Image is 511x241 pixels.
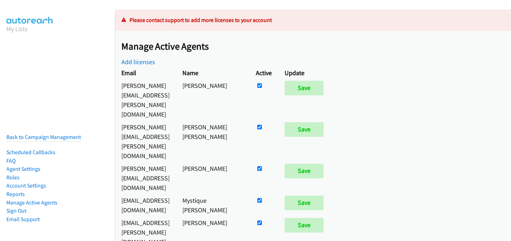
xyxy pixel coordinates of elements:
[6,134,81,140] a: Back to Campaign Management
[115,162,176,194] td: [PERSON_NAME][EMAIL_ADDRESS][DOMAIN_NAME]
[6,207,26,214] a: Sign Out
[121,16,505,24] p: Please contact support to add more licenses to your account
[6,157,16,164] a: FAQ
[176,121,249,162] td: [PERSON_NAME] [PERSON_NAME]
[278,67,333,79] th: Update
[6,216,40,223] a: Email Support
[285,81,324,95] input: Save
[249,67,278,79] th: Active
[115,67,176,79] th: Email
[6,25,28,33] a: My Lists
[176,79,249,121] td: [PERSON_NAME]
[6,182,46,189] a: Account Settings
[6,199,57,206] a: Manage Active Agents
[285,196,324,210] input: Save
[6,174,20,181] a: Roles
[6,191,25,197] a: Reports
[6,166,40,172] a: Agent Settings
[121,58,155,66] a: Add licenses
[115,79,176,121] td: [PERSON_NAME][EMAIL_ADDRESS][PERSON_NAME][DOMAIN_NAME]
[285,164,324,178] input: Save
[176,194,249,217] td: Mystique [PERSON_NAME]
[176,162,249,194] td: [PERSON_NAME]
[285,218,324,232] input: Save
[115,194,176,217] td: [EMAIL_ADDRESS][DOMAIN_NAME]
[121,40,511,52] h2: Manage Active Agents
[115,121,176,162] td: [PERSON_NAME][EMAIL_ADDRESS][PERSON_NAME][DOMAIN_NAME]
[285,122,324,136] input: Save
[176,67,249,79] th: Name
[6,149,55,156] a: Scheduled Callbacks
